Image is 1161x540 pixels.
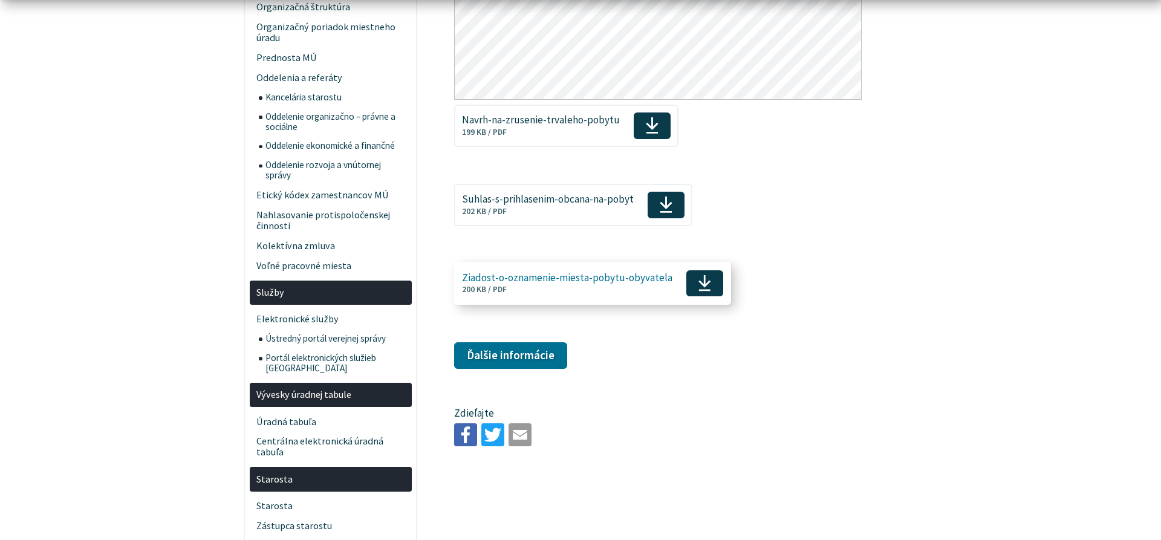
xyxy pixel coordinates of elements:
[250,48,412,68] a: Prednosta MÚ
[462,285,507,295] span: 200 KB / PDF
[259,349,412,379] a: Portál elektronických služieb [GEOGRAPHIC_DATA]
[250,432,412,463] a: Centrálna elektronická úradná tabuľa
[250,281,412,305] a: Služby
[454,423,477,446] img: Zdieľať na Facebooku
[256,432,405,463] span: Centrálna elektronická úradná tabuľa
[250,185,412,205] a: Etický kódex zamestnancov MÚ
[250,412,412,432] a: Úradná tabuľa
[250,236,412,256] a: Kolektívna zmluva
[265,349,405,379] span: Portál elektronických služieb [GEOGRAPHIC_DATA]
[250,496,412,516] a: Starosta
[265,156,405,186] span: Oddelenie rozvoja a vnútornej správy
[265,88,405,107] span: Kancelária starostu
[462,206,507,216] span: 202 KB / PDF
[265,137,405,156] span: Oddelenie ekonomické a finančné
[265,330,405,349] span: Ústredný portál verejnej správy
[256,469,405,489] span: Starosta
[250,205,412,236] a: Nahlasovanie protispoločenskej činnosti
[256,18,405,48] span: Organizačný poriadok miestneho úradu
[454,105,678,147] a: Navrh-na-zrusenie-trvaleho-pobytu199 KB / PDF
[481,423,504,446] img: Zdieľať na Twitteri
[259,137,412,156] a: Oddelenie ekonomické a finančné
[265,107,405,137] span: Oddelenie organizačno – právne a sociálne
[462,114,620,126] span: Navrh-na-zrusenie-trvaleho-pobytu
[259,330,412,349] a: Ústredný portál verejnej správy
[256,282,405,302] span: Služby
[256,68,405,88] span: Oddelenia a referáty
[454,262,731,304] a: Ziadost-o-oznamenie-miesta-pobytu-obyvatela200 KB / PDF
[256,256,405,276] span: Voľné pracovné miesta
[454,342,567,369] a: Ďalšie informácie
[256,236,405,256] span: Kolektívna zmluva
[462,272,672,284] span: Ziadost-o-oznamenie-miesta-pobytu-obyvatela
[259,107,412,137] a: Oddelenie organizačno – právne a sociálne
[259,156,412,186] a: Oddelenie rozvoja a vnútornej správy
[256,205,405,236] span: Nahlasovanie protispoločenskej činnosti
[454,406,862,421] p: Zdieľajte
[250,256,412,276] a: Voľné pracovné miesta
[256,412,405,432] span: Úradná tabuľa
[259,88,412,107] a: Kancelária starostu
[250,467,412,492] a: Starosta
[250,516,412,536] a: Zástupca starostu
[454,184,692,226] a: Suhlas-s-prihlasenim-obcana-na-pobyt202 KB / PDF
[256,496,405,516] span: Starosta
[256,48,405,68] span: Prednosta MÚ
[250,68,412,88] a: Oddelenia a referáty
[250,310,412,330] a: Elektronické služby
[256,516,405,536] span: Zástupca starostu
[462,194,634,205] span: Suhlas-s-prihlasenim-obcana-na-pobyt
[462,127,507,137] span: 199 KB / PDF
[250,383,412,408] a: Vývesky úradnej tabule
[509,423,532,446] img: Zdieľať e-mailom
[256,385,405,405] span: Vývesky úradnej tabule
[250,18,412,48] a: Organizačný poriadok miestneho úradu
[256,185,405,205] span: Etický kódex zamestnancov MÚ
[256,310,405,330] span: Elektronické služby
